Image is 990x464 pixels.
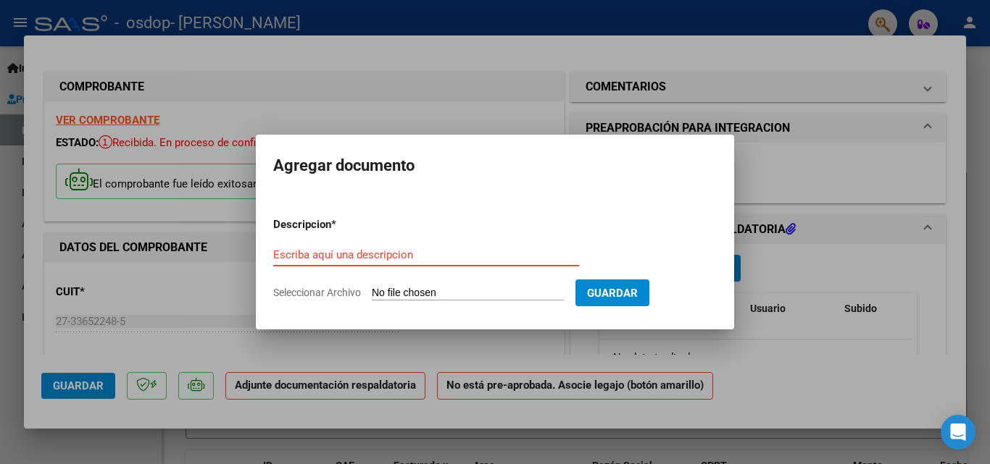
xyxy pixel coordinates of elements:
span: Seleccionar Archivo [273,287,361,298]
button: Guardar [575,279,649,306]
p: Descripcion [273,216,407,233]
h2: Agregar documento [273,152,717,180]
div: Open Intercom Messenger [941,415,976,450]
span: Guardar [587,287,638,300]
